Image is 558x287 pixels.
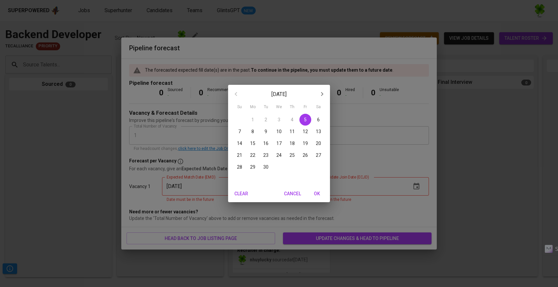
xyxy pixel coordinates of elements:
button: 9 [260,126,272,137]
p: 18 [290,140,295,147]
p: 11 [290,128,295,135]
p: 19 [303,140,308,147]
button: OK [306,188,327,200]
button: 8 [247,126,259,137]
p: 30 [263,164,268,170]
span: Fr [299,104,311,110]
button: 17 [273,137,285,149]
button: 28 [234,161,245,173]
button: 12 [299,126,311,137]
button: 15 [247,137,259,149]
p: 9 [265,128,267,135]
p: 16 [263,140,268,147]
p: 7 [238,128,241,135]
button: 22 [247,149,259,161]
button: 13 [313,126,324,137]
button: 6 [313,114,324,126]
button: 25 [286,149,298,161]
span: Cancel [284,190,301,198]
p: 13 [316,128,321,135]
span: Mo [247,104,259,110]
button: 27 [313,149,324,161]
span: OK [309,190,325,198]
p: 27 [316,152,321,158]
span: Sa [313,104,324,110]
button: 24 [273,149,285,161]
p: 12 [303,128,308,135]
button: 29 [247,161,259,173]
p: 29 [250,164,255,170]
button: 26 [299,149,311,161]
p: 21 [237,152,242,158]
p: 20 [316,140,321,147]
button: 14 [234,137,245,149]
button: Cancel [281,188,304,200]
p: 22 [250,152,255,158]
p: 10 [276,128,282,135]
button: 21 [234,149,245,161]
button: 30 [260,161,272,173]
button: 7 [234,126,245,137]
span: Th [286,104,298,110]
button: 20 [313,137,324,149]
button: 5 [299,114,311,126]
button: Clear [231,188,252,200]
button: 10 [273,126,285,137]
p: 24 [276,152,282,158]
p: 26 [303,152,308,158]
p: [DATE] [244,90,314,98]
p: 28 [237,164,242,170]
p: 17 [276,140,282,147]
button: 11 [286,126,298,137]
span: Clear [233,190,249,198]
p: 5 [304,116,307,123]
p: 8 [251,128,254,135]
button: 18 [286,137,298,149]
p: 15 [250,140,255,147]
p: 23 [263,152,268,158]
button: 16 [260,137,272,149]
button: 19 [299,137,311,149]
span: Tu [260,104,272,110]
span: Su [234,104,245,110]
p: 6 [317,116,320,123]
p: 25 [290,152,295,158]
p: 14 [237,140,242,147]
button: 23 [260,149,272,161]
span: We [273,104,285,110]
